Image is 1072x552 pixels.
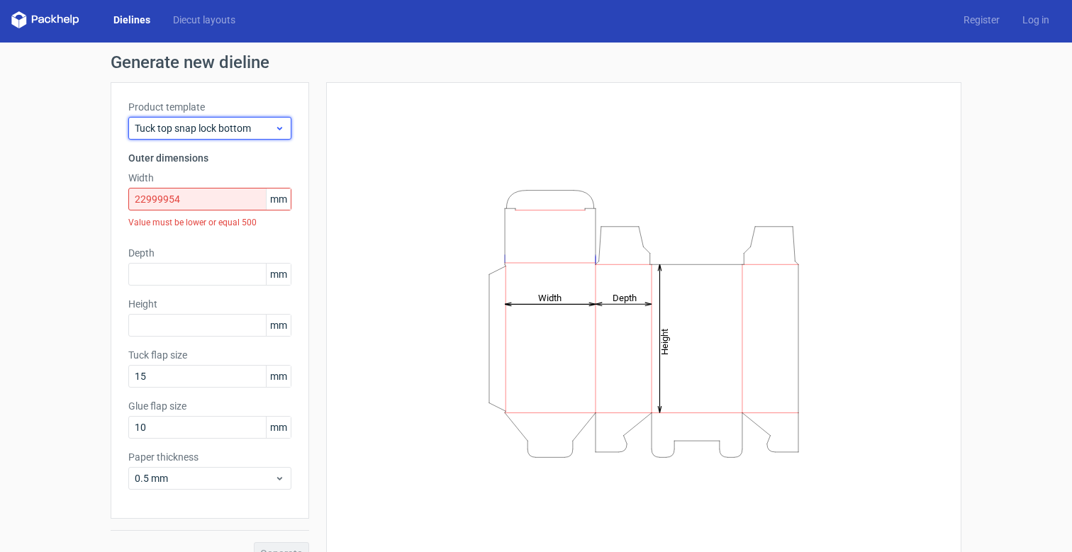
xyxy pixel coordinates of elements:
label: Paper thickness [128,450,291,464]
tspan: Width [538,292,562,303]
span: 0.5 mm [135,471,274,485]
label: Width [128,171,291,185]
label: Height [128,297,291,311]
tspan: Depth [613,292,637,303]
label: Product template [128,100,291,114]
a: Diecut layouts [162,13,247,27]
h1: Generate new dieline [111,54,961,71]
span: mm [266,366,291,387]
label: Tuck flap size [128,348,291,362]
label: Depth [128,246,291,260]
span: mm [266,188,291,210]
span: mm [266,264,291,285]
tspan: Height [659,328,670,354]
span: Tuck top snap lock bottom [135,121,274,135]
div: Value must be lower or equal 500 [128,210,291,235]
a: Log in [1011,13,1061,27]
a: Dielines [102,13,162,27]
label: Glue flap size [128,399,291,413]
span: mm [266,315,291,336]
a: Register [952,13,1011,27]
span: mm [266,417,291,438]
h3: Outer dimensions [128,151,291,165]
